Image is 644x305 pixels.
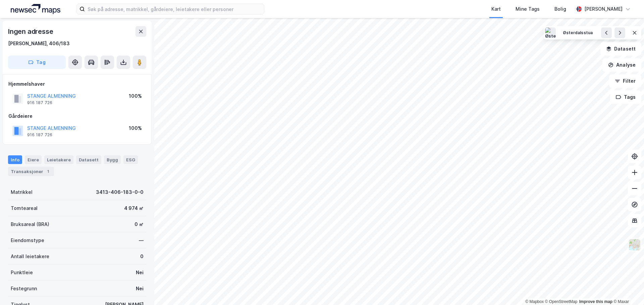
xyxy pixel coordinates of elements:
div: Datasett [76,155,101,164]
img: Østerdalsstua [545,27,556,38]
div: Mine Tags [516,5,540,13]
div: 100% [129,92,142,100]
div: Nei [136,285,144,293]
div: [PERSON_NAME], 406/183 [8,40,70,48]
a: Mapbox [525,299,544,304]
div: Bolig [554,5,566,13]
div: 916 187 726 [27,100,52,105]
div: Antall leietakere [11,252,49,260]
div: 916 187 726 [27,132,52,138]
div: 4 974 ㎡ [124,204,144,212]
button: Analyse [602,58,641,72]
div: Bruksareal (BRA) [11,220,49,228]
div: Tomteareal [11,204,38,212]
div: 3413-406-183-0-0 [96,188,144,196]
div: Hjemmelshaver [8,80,146,88]
button: Datasett [600,42,641,56]
div: Kontrollprogram for chat [610,273,644,305]
a: Improve this map [579,299,612,304]
div: [PERSON_NAME] [584,5,623,13]
button: Filter [609,74,641,88]
img: logo.a4113a55bc3d86da70a041830d287a7e.svg [11,4,60,14]
a: OpenStreetMap [545,299,578,304]
button: Tags [610,90,641,104]
div: Gårdeiere [8,112,146,120]
div: Info [8,155,22,164]
div: Bygg [104,155,121,164]
div: 1 [45,168,51,175]
div: Eiere [25,155,42,164]
div: Festegrunn [11,285,37,293]
div: 0 [140,252,144,260]
div: Matrikkel [11,188,33,196]
button: Østerdalsstua [558,27,597,38]
div: Punktleie [11,269,33,277]
img: Z [628,238,641,251]
div: ESG [123,155,138,164]
div: Transaksjoner [8,167,54,176]
button: Tag [8,56,66,69]
div: Eiendomstype [11,236,44,244]
div: Leietakere [44,155,73,164]
div: Østerdalsstua [563,30,593,36]
iframe: Chat Widget [610,273,644,305]
div: Kart [491,5,501,13]
div: Nei [136,269,144,277]
div: Ingen adresse [8,26,54,37]
div: 100% [129,124,142,132]
div: 0 ㎡ [135,220,144,228]
input: Søk på adresse, matrikkel, gårdeiere, leietakere eller personer [85,4,264,14]
div: — [139,236,144,244]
